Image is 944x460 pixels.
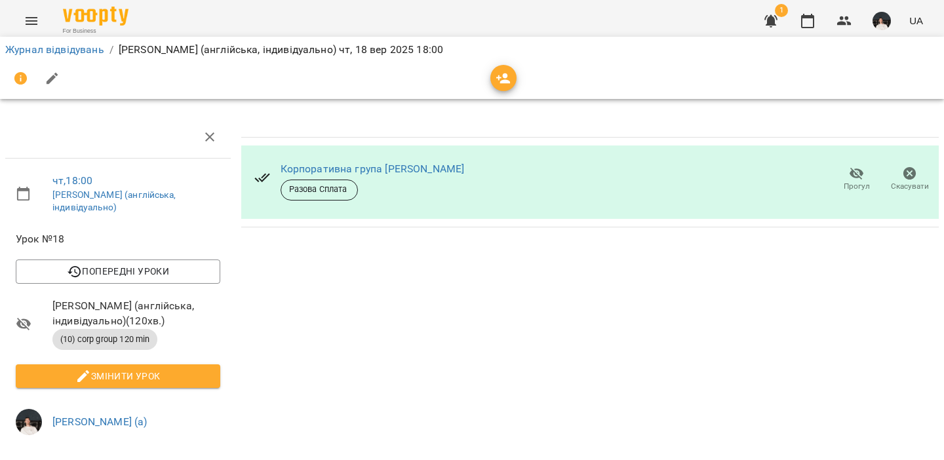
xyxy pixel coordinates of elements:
img: Voopty Logo [63,7,128,26]
span: Урок №18 [16,231,220,247]
button: Прогул [830,161,883,198]
span: [PERSON_NAME] (англійська, індивідуально) ( 120 хв. ) [52,298,220,329]
a: [PERSON_NAME] (а) [52,415,147,428]
button: UA [904,9,928,33]
span: Змінити урок [26,368,210,384]
span: For Business [63,27,128,35]
span: Разова Сплата [281,183,357,195]
button: Змінити урок [16,364,220,388]
span: (10) corp group 120 min [52,334,157,345]
button: Попередні уроки [16,259,220,283]
a: [PERSON_NAME] (англійська, індивідуально) [52,189,176,213]
a: Корпоративна група [PERSON_NAME] [281,163,465,175]
a: Журнал відвідувань [5,43,104,56]
span: 1 [775,4,788,17]
span: Скасувати [891,181,929,192]
a: чт , 18:00 [52,174,92,187]
span: UA [909,14,923,28]
img: 5ac69435918e69000f8bf39d14eaa1af.jpg [873,12,891,30]
img: 5ac69435918e69000f8bf39d14eaa1af.jpg [16,409,42,435]
button: Скасувати [883,161,936,198]
span: Попередні уроки [26,263,210,279]
nav: breadcrumb [5,42,939,58]
button: Menu [16,5,47,37]
li: / [109,42,113,58]
p: [PERSON_NAME] (англійська, індивідуально) чт, 18 вер 2025 18:00 [119,42,443,58]
span: Прогул [844,181,870,192]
